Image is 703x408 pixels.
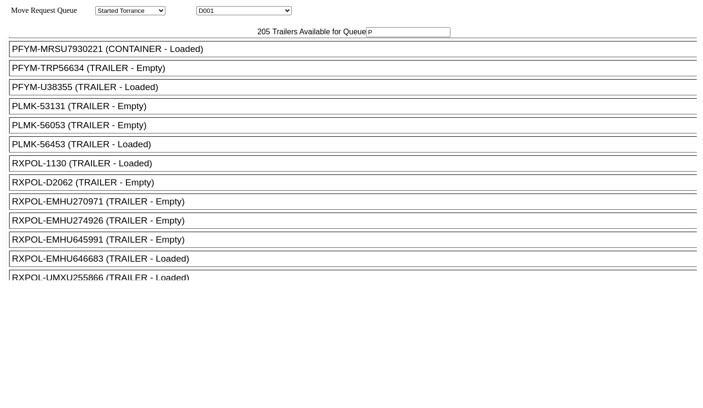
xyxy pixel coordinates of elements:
[6,6,77,14] span: Move Request Queue
[167,6,194,14] span: Location
[12,63,703,73] div: PFYM-TRP56634 (TRAILER - Empty)
[12,139,703,150] div: PLMK-56453 (TRAILER - Loaded)
[12,215,703,226] div: RXPOL-EMHU274926 (TRAILER - Empty)
[12,82,703,92] div: PFYM-U38355 (TRAILER - Loaded)
[12,120,703,131] div: PLMK-56053 (TRAILER - Empty)
[12,235,703,245] div: RXPOL-EMHU645991 (TRAILER - Empty)
[270,28,367,36] span: Trailers Available for Queue
[366,27,450,37] input: Filter Available Trailers
[12,177,703,188] div: RXPOL-D2062 (TRAILER - Empty)
[12,196,703,207] div: RXPOL-EMHU270971 (TRAILER - Empty)
[12,44,703,54] div: PFYM-MRSU7930221 (CONTAINER - Loaded)
[12,101,703,112] div: PLMK-53131 (TRAILER - Empty)
[12,273,703,283] div: RXPOL-UMXU255866 (TRAILER - Loaded)
[253,28,270,36] span: 205
[79,6,93,14] span: Area
[12,158,703,169] div: RXPOL-1130 (TRAILER - Loaded)
[12,254,703,264] div: RXPOL-EMHU646683 (TRAILER - Loaded)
